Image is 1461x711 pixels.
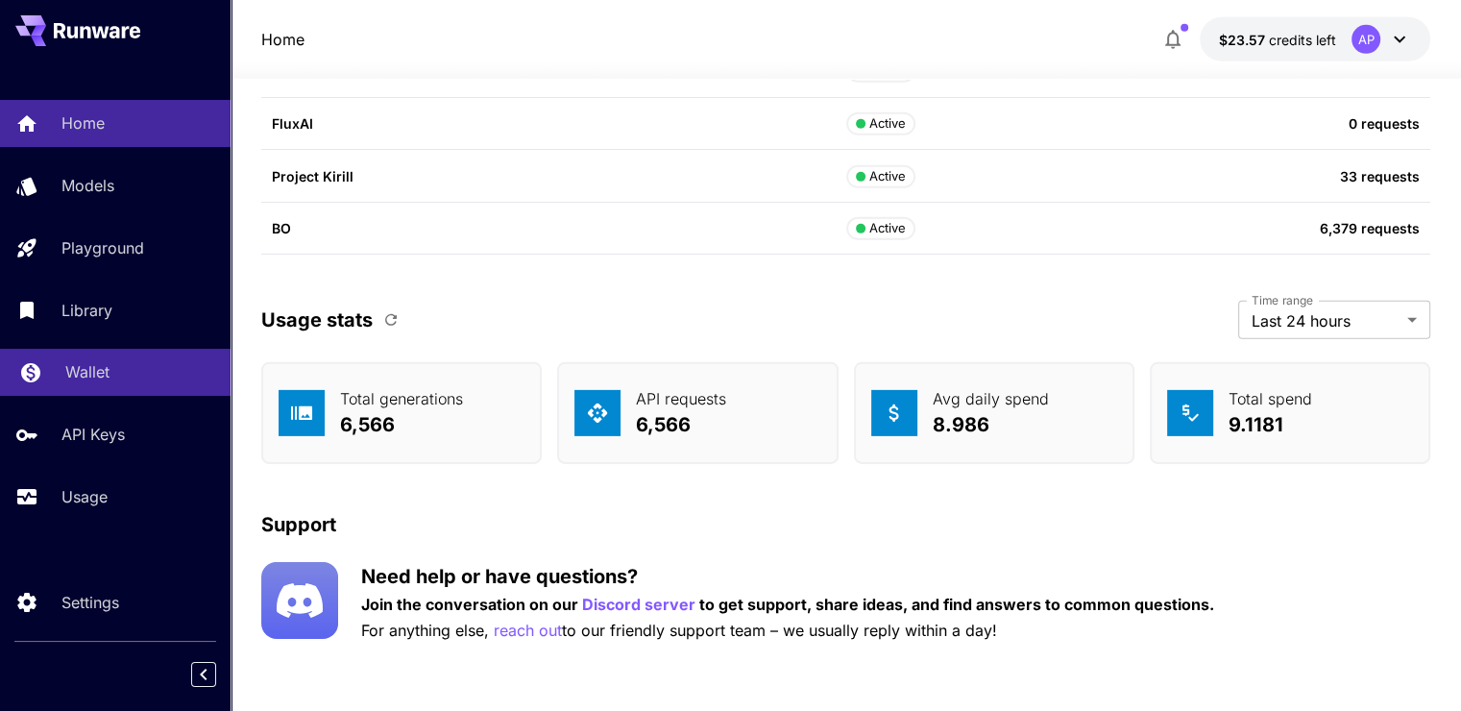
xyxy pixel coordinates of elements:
[340,410,463,439] p: 6,566
[61,591,119,614] p: Settings
[361,619,1214,643] p: For anything else, to our friendly support team – we usually reply within a day!
[1252,292,1313,308] label: Time range
[272,113,845,134] p: FluxAI
[272,166,845,186] p: Project Kirill
[636,387,726,410] p: API requests
[856,114,907,134] div: Active
[206,657,231,692] div: Collapse sidebar
[340,387,463,410] p: Total generations
[1269,32,1336,48] span: credits left
[1252,309,1400,332] span: Last 24 hours
[261,510,336,539] p: Support
[1351,25,1380,54] div: AP
[1229,387,1312,410] p: Total spend
[61,423,125,446] p: API Keys
[1219,30,1336,50] div: $23.57418
[1075,113,1419,134] p: 0 requests
[1229,410,1312,439] p: 9.1181
[1219,32,1269,48] span: $23.57
[1200,17,1430,61] button: $23.57418AP
[61,111,105,135] p: Home
[856,167,907,186] div: Active
[261,28,304,51] nav: breadcrumb
[61,174,114,197] p: Models
[61,299,112,322] p: Library
[261,306,373,334] p: Usage stats
[361,593,1214,617] p: Join the conversation on our to get support, share ideas, and find answers to common questions.
[61,236,144,259] p: Playground
[636,410,726,439] p: 6,566
[261,28,304,51] a: Home
[272,218,845,238] p: BO
[582,593,695,617] button: Discord server
[856,219,907,238] div: Active
[494,619,562,643] button: reach out
[933,387,1049,410] p: Avg daily spend
[65,360,110,383] p: Wallet
[933,410,1049,439] p: 8.986
[61,485,108,508] p: Usage
[1075,166,1419,186] p: 33 requests
[191,662,216,687] button: Collapse sidebar
[361,562,1214,591] p: Need help or have questions?
[1075,218,1419,238] p: 6,379 requests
